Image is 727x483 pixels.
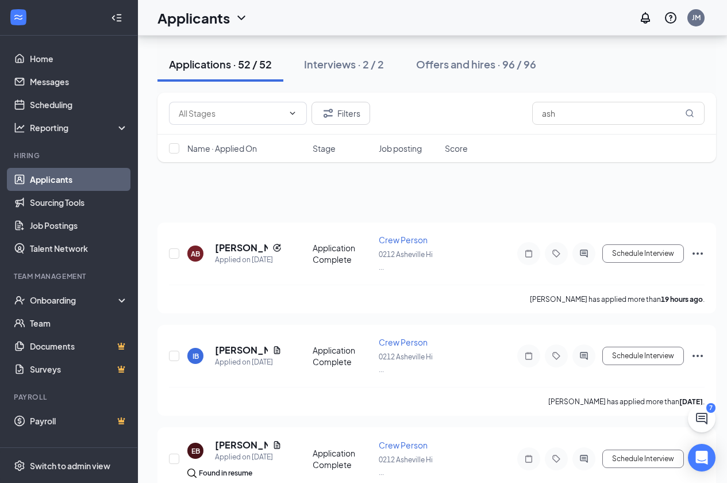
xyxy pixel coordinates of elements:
[549,249,563,258] svg: Tag
[549,351,563,361] svg: Tag
[187,469,197,478] img: search.bf7aa3482b7795d4f01b.svg
[14,460,25,471] svg: Settings
[30,93,128,116] a: Scheduling
[679,397,703,406] b: [DATE]
[30,47,128,70] a: Home
[14,294,25,306] svg: UserCheck
[522,351,536,361] svg: Note
[272,243,282,252] svg: Reapply
[304,57,384,71] div: Interviews · 2 / 2
[577,249,591,258] svg: ActiveChat
[688,444,716,471] div: Open Intercom Messenger
[187,143,257,154] span: Name · Applied On
[157,8,230,28] h1: Applicants
[688,405,716,432] button: ChatActive
[30,312,128,335] a: Team
[30,460,110,471] div: Switch to admin view
[445,143,468,154] span: Score
[706,403,716,413] div: 7
[199,467,252,479] div: Found in resume
[14,122,25,133] svg: Analysis
[549,454,563,463] svg: Tag
[30,335,128,358] a: DocumentsCrown
[30,122,129,133] div: Reporting
[30,358,128,381] a: SurveysCrown
[30,294,118,306] div: Onboarding
[215,344,268,356] h5: [PERSON_NAME]
[14,392,126,402] div: Payroll
[193,351,199,361] div: IB
[548,397,705,407] p: [PERSON_NAME] has applied more than .
[692,13,701,22] div: JM
[272,346,282,355] svg: Document
[602,450,684,468] button: Schedule Interview
[691,349,705,363] svg: Ellipses
[379,440,428,450] span: Crew Person
[215,356,282,368] div: Applied on [DATE]
[661,295,703,304] b: 19 hours ago
[288,109,297,118] svg: ChevronDown
[664,11,678,25] svg: QuestionInfo
[111,12,122,24] svg: Collapse
[13,11,24,23] svg: WorkstreamLogo
[272,440,282,450] svg: Document
[30,237,128,260] a: Talent Network
[532,102,705,125] input: Search in applications
[379,143,422,154] span: Job posting
[191,249,200,259] div: AB
[215,439,268,451] h5: [PERSON_NAME]
[30,168,128,191] a: Applicants
[313,143,336,154] span: Stage
[685,109,694,118] svg: MagnifyingGlass
[215,451,282,463] div: Applied on [DATE]
[313,242,372,265] div: Application Complete
[215,254,282,266] div: Applied on [DATE]
[234,11,248,25] svg: ChevronDown
[522,249,536,258] svg: Note
[577,454,591,463] svg: ActiveChat
[30,191,128,214] a: Sourcing Tools
[379,235,428,245] span: Crew Person
[379,352,433,374] span: 0212 Asheville Hi ...
[379,455,433,477] span: 0212 Asheville Hi ...
[695,412,709,425] svg: ChatActive
[379,337,428,347] span: Crew Person
[313,344,372,367] div: Application Complete
[311,102,370,125] button: Filter Filters
[30,214,128,237] a: Job Postings
[522,454,536,463] svg: Note
[30,409,128,432] a: PayrollCrown
[530,294,705,304] p: [PERSON_NAME] has applied more than .
[638,11,652,25] svg: Notifications
[602,347,684,365] button: Schedule Interview
[191,446,200,456] div: EB
[14,151,126,160] div: Hiring
[215,241,268,254] h5: [PERSON_NAME]
[602,244,684,263] button: Schedule Interview
[691,247,705,260] svg: Ellipses
[321,106,335,120] svg: Filter
[14,271,126,281] div: Team Management
[577,351,591,361] svg: ActiveChat
[416,57,536,71] div: Offers and hires · 96 / 96
[30,70,128,93] a: Messages
[169,57,272,71] div: Applications · 52 / 52
[179,107,283,120] input: All Stages
[379,250,433,271] span: 0212 Asheville Hi ...
[313,447,372,470] div: Application Complete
